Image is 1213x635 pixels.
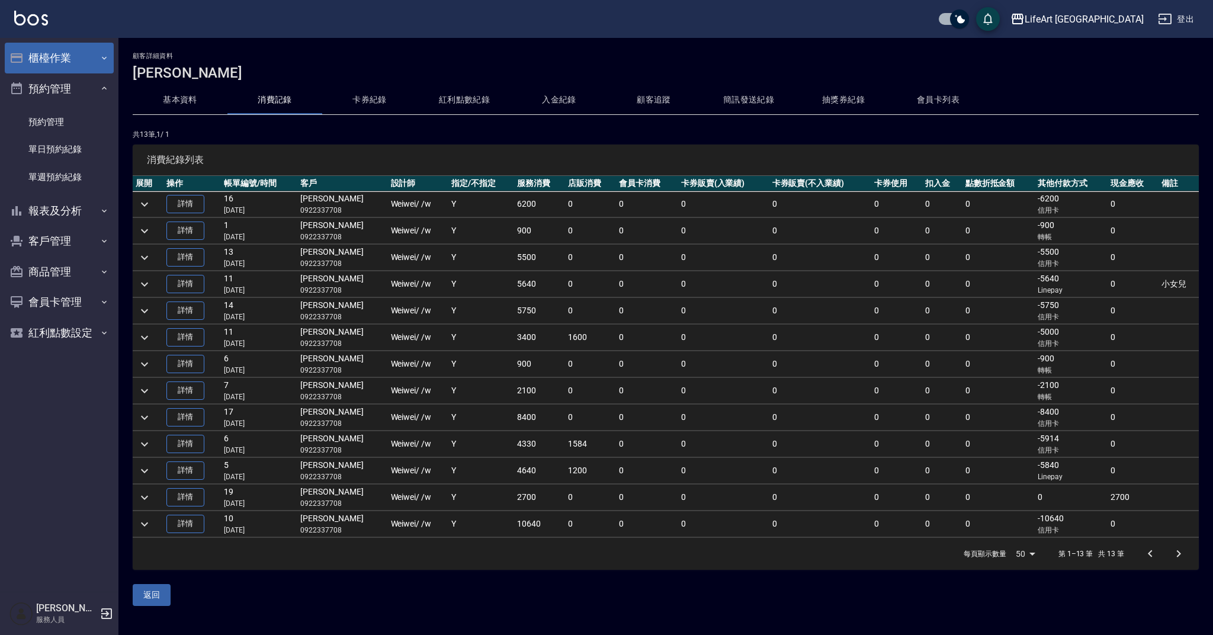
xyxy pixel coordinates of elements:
[1035,378,1108,404] td: -2100
[224,392,294,402] p: [DATE]
[36,602,97,614] h5: [PERSON_NAME]
[565,298,616,324] td: 0
[565,176,616,191] th: 店販消費
[565,378,616,404] td: 0
[300,392,384,402] p: 0922337708
[616,218,678,244] td: 0
[606,86,701,114] button: 顧客追蹤
[1035,405,1108,431] td: -8400
[678,431,769,457] td: 0
[224,285,294,296] p: [DATE]
[224,365,294,376] p: [DATE]
[922,245,962,271] td: 0
[388,325,449,351] td: Weiwei / /w
[448,191,514,217] td: Y
[1108,245,1159,271] td: 0
[300,338,384,349] p: 0922337708
[1153,8,1199,30] button: 登出
[300,258,384,269] p: 0922337708
[769,351,871,377] td: 0
[166,222,204,240] a: 詳情
[297,511,387,537] td: [PERSON_NAME]
[221,271,297,297] td: 11
[221,245,297,271] td: 13
[962,431,1035,457] td: 0
[14,11,48,25] img: Logo
[5,317,114,348] button: 紅利點數設定
[1035,351,1108,377] td: -900
[678,511,769,537] td: 0
[1035,245,1108,271] td: -5500
[5,226,114,256] button: 客戶管理
[221,431,297,457] td: 6
[5,163,114,191] a: 單週預約紀錄
[5,256,114,287] button: 商品管理
[133,176,163,191] th: 展開
[297,218,387,244] td: [PERSON_NAME]
[221,176,297,191] th: 帳單編號/時間
[166,248,204,267] a: 詳情
[448,431,514,457] td: Y
[565,191,616,217] td: 0
[769,271,871,297] td: 0
[1108,458,1159,484] td: 0
[616,176,678,191] th: 會員卡消費
[565,485,616,511] td: 0
[1011,538,1039,570] div: 50
[1108,351,1159,377] td: 0
[616,511,678,537] td: 0
[166,488,204,506] a: 詳情
[962,271,1035,297] td: 0
[871,485,922,511] td: 0
[514,176,565,191] th: 服務消費
[962,325,1035,351] td: 0
[769,191,871,217] td: 0
[514,191,565,217] td: 6200
[136,355,153,373] button: expand row
[136,435,153,453] button: expand row
[322,86,417,114] button: 卡券紀錄
[514,485,565,511] td: 2700
[701,86,796,114] button: 簡訊發送紀錄
[565,511,616,537] td: 0
[871,325,922,351] td: 0
[514,458,565,484] td: 4640
[1038,338,1105,349] p: 信用卡
[514,378,565,404] td: 2100
[448,378,514,404] td: Y
[678,351,769,377] td: 0
[166,461,204,480] a: 詳情
[166,195,204,213] a: 詳情
[1038,445,1105,456] p: 信用卡
[678,325,769,351] td: 0
[514,298,565,324] td: 5750
[136,409,153,426] button: expand row
[922,218,962,244] td: 0
[388,511,449,537] td: Weiwei / /w
[136,382,153,400] button: expand row
[417,86,512,114] button: 紅利點數紀錄
[166,435,204,453] a: 詳情
[221,405,297,431] td: 17
[1108,191,1159,217] td: 0
[962,351,1035,377] td: 0
[9,602,33,626] img: Person
[962,176,1035,191] th: 點數折抵金額
[388,176,449,191] th: 設計師
[297,405,387,431] td: [PERSON_NAME]
[769,218,871,244] td: 0
[871,378,922,404] td: 0
[221,298,297,324] td: 14
[1038,392,1105,402] p: 轉帳
[300,365,384,376] p: 0922337708
[221,458,297,484] td: 5
[769,378,871,404] td: 0
[448,351,514,377] td: Y
[922,458,962,484] td: 0
[891,86,986,114] button: 會員卡列表
[678,245,769,271] td: 0
[224,232,294,242] p: [DATE]
[514,511,565,537] td: 10640
[565,271,616,297] td: 0
[297,271,387,297] td: [PERSON_NAME]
